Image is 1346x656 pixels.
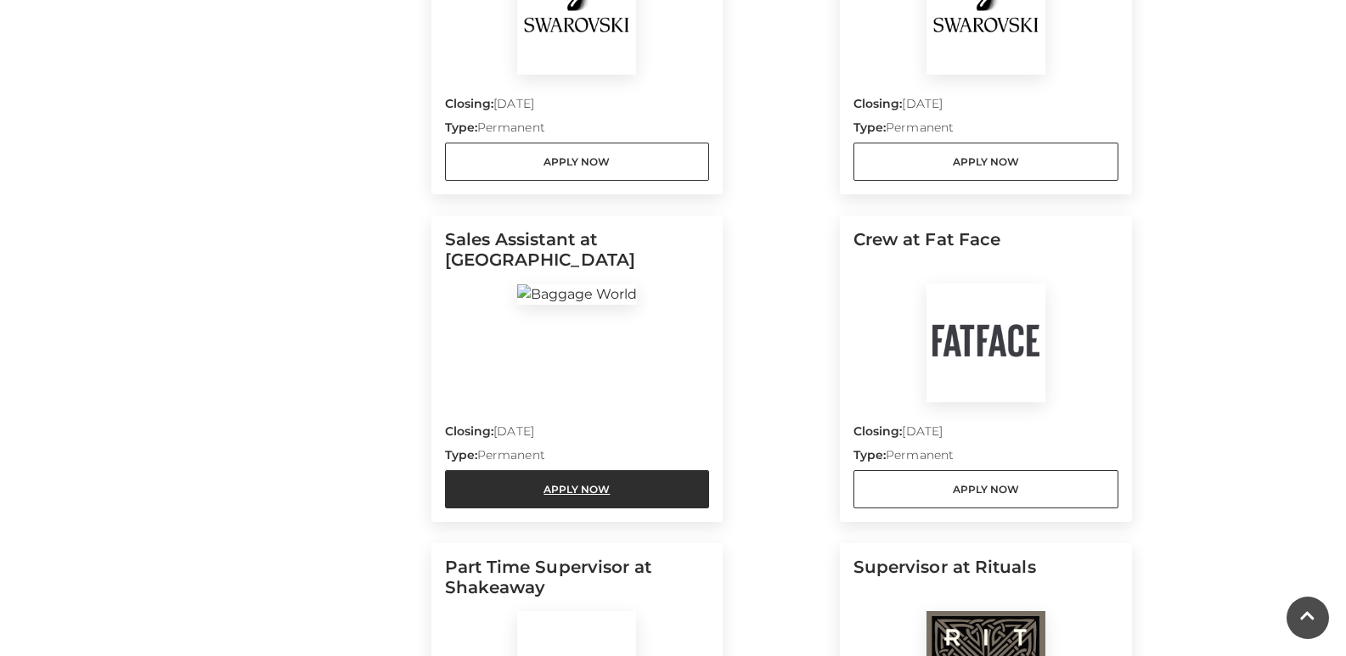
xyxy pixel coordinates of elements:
[926,283,1045,402] img: Fat Face
[853,446,1118,470] p: Permanent
[853,423,903,439] strong: Closing:
[445,447,477,463] strong: Type:
[853,447,886,463] strong: Type:
[853,557,1118,611] h5: Supervisor at Rituals
[517,284,637,305] img: Baggage World
[445,120,477,135] strong: Type:
[445,96,494,111] strong: Closing:
[853,119,1118,143] p: Permanent
[445,119,710,143] p: Permanent
[445,423,494,439] strong: Closing:
[853,229,1118,283] h5: Crew at Fat Face
[853,423,1118,446] p: [DATE]
[853,95,1118,119] p: [DATE]
[853,470,1118,508] a: Apply Now
[445,470,710,508] a: Apply Now
[853,143,1118,181] a: Apply Now
[445,229,710,283] h5: Sales Assistant at [GEOGRAPHIC_DATA]
[445,95,710,119] p: [DATE]
[445,143,710,181] a: Apply Now
[445,446,710,470] p: Permanent
[445,423,710,446] p: [DATE]
[853,120,886,135] strong: Type:
[445,557,710,611] h5: Part Time Supervisor at Shakeaway
[853,96,903,111] strong: Closing:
